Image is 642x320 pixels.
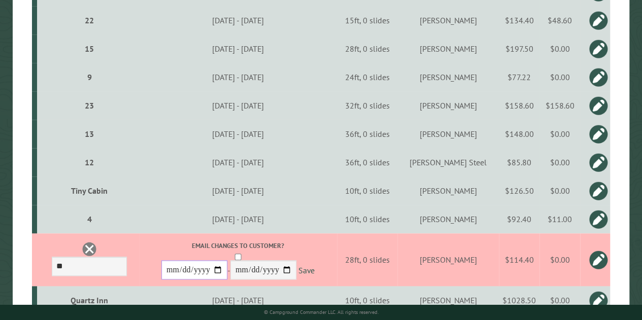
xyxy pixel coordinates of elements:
[337,63,397,91] td: 24ft, 0 slides
[141,72,335,82] div: [DATE] - [DATE]
[41,100,138,111] div: 23
[141,241,335,251] label: Email changes to customer?
[298,265,315,275] a: Save
[397,205,499,233] td: [PERSON_NAME]
[397,233,499,286] td: [PERSON_NAME]
[337,34,397,63] td: 28ft, 0 slides
[41,129,138,139] div: 13
[539,34,580,63] td: $0.00
[539,176,580,205] td: $0.00
[41,44,138,54] div: 15
[41,186,138,196] div: Tiny Cabin
[499,176,539,205] td: $126.50
[337,233,397,286] td: 28ft, 0 slides
[539,120,580,148] td: $0.00
[141,186,335,196] div: [DATE] - [DATE]
[499,148,539,176] td: $85.80
[141,295,335,305] div: [DATE] - [DATE]
[337,205,397,233] td: 10ft, 0 slides
[539,63,580,91] td: $0.00
[82,241,97,257] a: Delete this reservation
[499,6,539,34] td: $134.40
[263,309,378,315] small: © Campground Commander LLC. All rights reserved.
[397,286,499,314] td: [PERSON_NAME]
[337,148,397,176] td: 36ft, 0 slides
[141,100,335,111] div: [DATE] - [DATE]
[397,91,499,120] td: [PERSON_NAME]
[141,15,335,25] div: [DATE] - [DATE]
[499,120,539,148] td: $148.00
[397,34,499,63] td: [PERSON_NAME]
[397,63,499,91] td: [PERSON_NAME]
[41,157,138,167] div: 12
[397,148,499,176] td: [PERSON_NAME] Steel
[499,91,539,120] td: $158.60
[41,15,138,25] div: 22
[539,91,580,120] td: $158.60
[41,295,138,305] div: Quartz Inn
[337,176,397,205] td: 10ft, 0 slides
[397,120,499,148] td: [PERSON_NAME]
[337,6,397,34] td: 15ft, 0 slides
[499,205,539,233] td: $92.40
[539,286,580,314] td: $0.00
[499,63,539,91] td: $77.22
[499,286,539,314] td: $1028.50
[539,148,580,176] td: $0.00
[397,176,499,205] td: [PERSON_NAME]
[539,205,580,233] td: $11.00
[141,241,335,282] div: -
[141,214,335,224] div: [DATE] - [DATE]
[141,157,335,167] div: [DATE] - [DATE]
[337,120,397,148] td: 36ft, 0 slides
[337,286,397,314] td: 10ft, 0 slides
[141,129,335,139] div: [DATE] - [DATE]
[141,44,335,54] div: [DATE] - [DATE]
[499,34,539,63] td: $197.50
[41,214,138,224] div: 4
[337,91,397,120] td: 32ft, 0 slides
[397,6,499,34] td: [PERSON_NAME]
[539,6,580,34] td: $48.60
[41,72,138,82] div: 9
[539,233,580,286] td: $0.00
[499,233,539,286] td: $114.40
